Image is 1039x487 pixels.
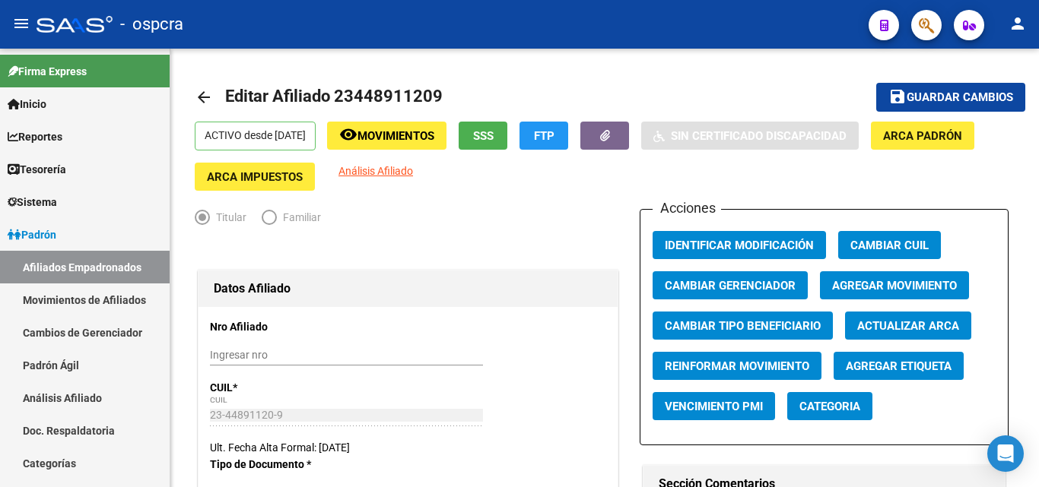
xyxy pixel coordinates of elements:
span: Inicio [8,96,46,112]
button: Vencimiento PMI [653,392,775,420]
h3: Acciones [653,198,721,219]
span: SSS [473,129,494,143]
button: Agregar Etiqueta [834,352,964,380]
span: Categoria [799,400,860,413]
button: Cambiar Tipo Beneficiario [653,311,833,340]
span: Firma Express [8,63,87,80]
button: FTP [519,122,568,150]
button: Cambiar Gerenciador [653,271,808,299]
span: Cambiar Tipo Beneficiario [665,319,821,333]
span: Agregar Movimiento [832,279,957,293]
span: Sistema [8,194,57,210]
button: Cambiar CUIL [838,231,941,259]
span: Titular [210,209,246,226]
span: Análisis Afiliado [338,165,413,177]
span: Familiar [277,209,321,226]
button: Movimientos [327,122,446,150]
p: Nro Afiliado [210,318,329,335]
mat-icon: person [1009,14,1027,33]
button: Guardar cambios [876,83,1025,111]
span: ARCA Impuestos [207,170,303,184]
span: Actualizar ARCA [857,319,959,333]
span: Movimientos [357,129,434,143]
button: Sin Certificado Discapacidad [641,122,859,150]
mat-icon: save [888,87,907,106]
span: Tesorería [8,161,66,178]
button: Categoria [787,392,872,420]
span: Editar Afiliado 23448911209 [225,87,443,106]
span: Agregar Etiqueta [846,359,952,373]
div: Ult. Fecha Alta Formal: [DATE] [210,439,606,456]
p: CUIL [210,379,329,396]
p: Tipo de Documento * [210,456,329,473]
button: SSS [459,122,507,150]
button: Agregar Movimiento [820,271,969,299]
button: Actualizar ARCA [845,311,971,340]
span: Reportes [8,128,62,145]
span: Cambiar Gerenciador [665,279,796,293]
mat-icon: menu [12,14,30,33]
p: ACTIVO desde [DATE] [195,122,316,150]
button: ARCA Impuestos [195,163,315,191]
button: ARCA Padrón [871,122,974,150]
mat-icon: remove_red_eye [339,125,357,144]
span: Guardar cambios [907,91,1013,105]
span: Sin Certificado Discapacidad [671,129,847,143]
div: Open Intercom Messenger [987,435,1024,472]
button: Identificar Modificación [653,231,826,259]
span: - ospcra [120,8,183,41]
span: ARCA Padrón [883,129,962,143]
mat-icon: arrow_back [195,88,213,106]
span: Vencimiento PMI [665,400,763,413]
span: Cambiar CUIL [850,239,929,252]
span: Reinformar Movimiento [665,359,809,373]
h1: Datos Afiliado [214,277,602,301]
button: Reinformar Movimiento [653,352,821,380]
mat-radio-group: Elija una opción [195,214,336,226]
span: Identificar Modificación [665,239,814,252]
span: Padrón [8,226,56,243]
span: FTP [534,129,554,143]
